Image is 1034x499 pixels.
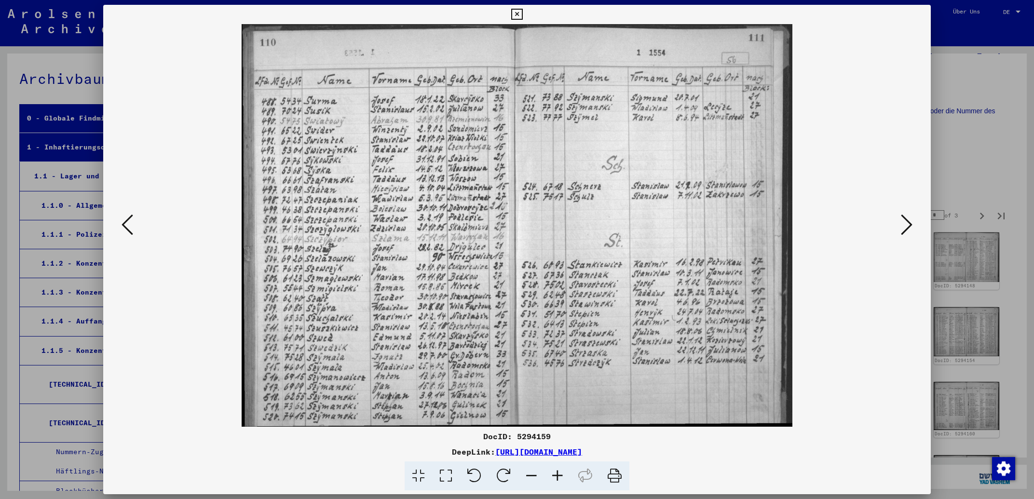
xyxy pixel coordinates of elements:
[992,457,1015,480] img: Zustimmung ändern
[103,431,930,442] div: DocID: 5294159
[136,24,898,427] img: 001.jpg
[103,446,930,458] div: DeepLink:
[992,457,1015,480] div: Zustimmung ändern
[495,447,582,457] a: [URL][DOMAIN_NAME]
